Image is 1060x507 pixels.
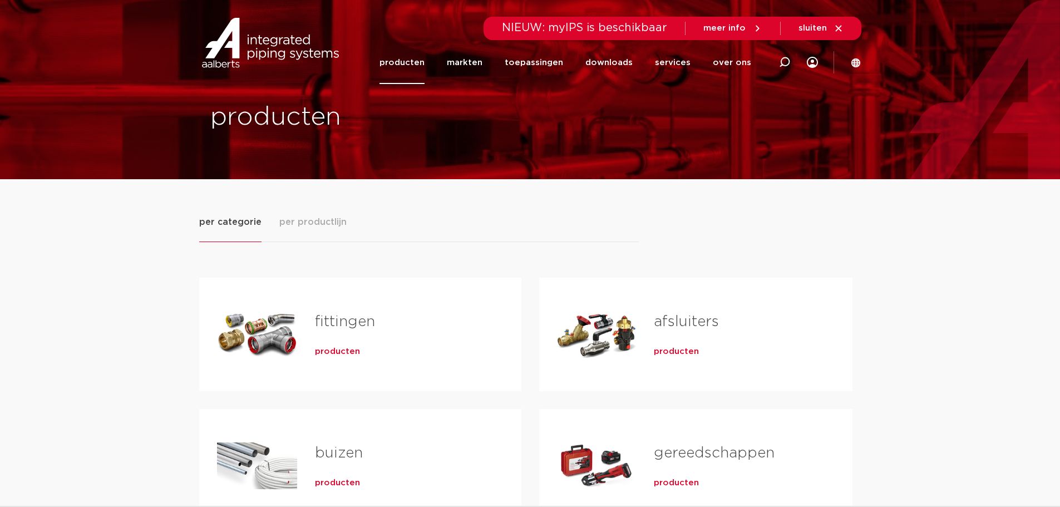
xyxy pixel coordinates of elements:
[654,346,699,357] a: producten
[279,215,347,229] span: per productlijn
[502,22,667,33] span: NIEUW: myIPS is beschikbaar
[654,478,699,489] a: producten
[315,478,360,489] a: producten
[654,446,775,460] a: gereedschappen
[315,346,360,357] a: producten
[379,41,425,84] a: producten
[379,41,751,84] nav: Menu
[798,24,827,32] span: sluiten
[447,41,482,84] a: markten
[315,446,363,460] a: buizen
[713,41,751,84] a: over ons
[210,100,525,135] h1: producten
[654,314,719,329] a: afsluiters
[798,23,844,33] a: sluiten
[505,41,563,84] a: toepassingen
[585,41,633,84] a: downloads
[315,314,375,329] a: fittingen
[655,41,691,84] a: services
[199,215,262,229] span: per categorie
[703,24,746,32] span: meer info
[703,23,762,33] a: meer info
